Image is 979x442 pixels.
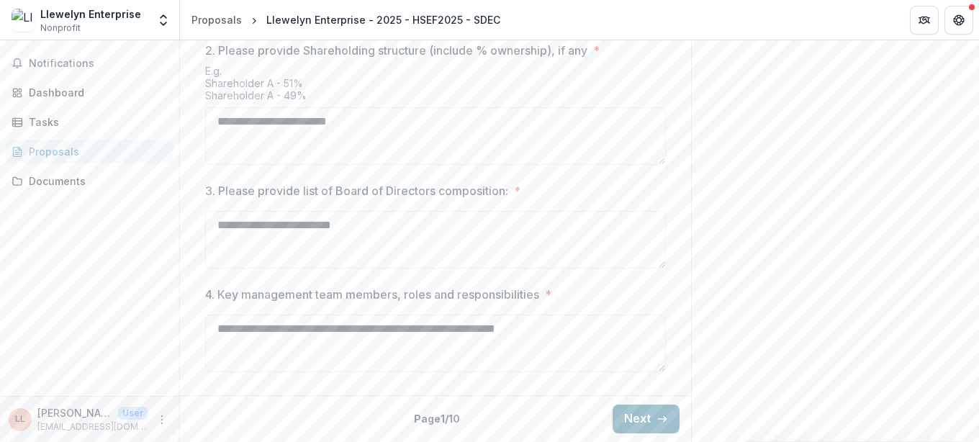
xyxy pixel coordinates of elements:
a: Dashboard [6,81,173,104]
button: Notifications [6,52,173,75]
img: Llewelyn Enterprise [12,9,35,32]
button: Get Help [944,6,973,35]
p: 3. Please provide list of Board of Directors composition: [205,182,508,199]
div: Llewelyn Enterprise - 2025 - HSEF2025 - SDEC [266,12,500,27]
div: Proposals [191,12,242,27]
div: Tasks [29,114,162,130]
p: 2. Please provide Shareholding structure (include % ownership), if any [205,42,587,59]
p: Page 1 / 10 [414,411,460,426]
div: Dashboard [29,85,162,100]
button: Partners [910,6,939,35]
span: Nonprofit [40,22,81,35]
div: Documents [29,173,162,189]
a: Documents [6,169,173,193]
div: Llewelyn Enterprise [40,6,141,22]
a: Tasks [6,110,173,134]
div: Proposals [29,144,162,159]
p: 4. Key management team members, roles and responsibilities [205,286,539,303]
nav: breadcrumb [186,9,506,30]
a: Proposals [6,140,173,163]
p: User [118,407,148,420]
button: Next [613,405,680,433]
a: Proposals [186,9,248,30]
button: More [153,411,171,428]
p: [PERSON_NAME] [37,405,112,420]
span: Notifications [29,58,168,70]
button: Open entity switcher [153,6,173,35]
div: E.g. Shareholder A - 51% Shareholder A - 49% [205,65,666,107]
div: Llewelyn Lipi [15,415,25,424]
p: [EMAIL_ADDRESS][DOMAIN_NAME] [37,420,148,433]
